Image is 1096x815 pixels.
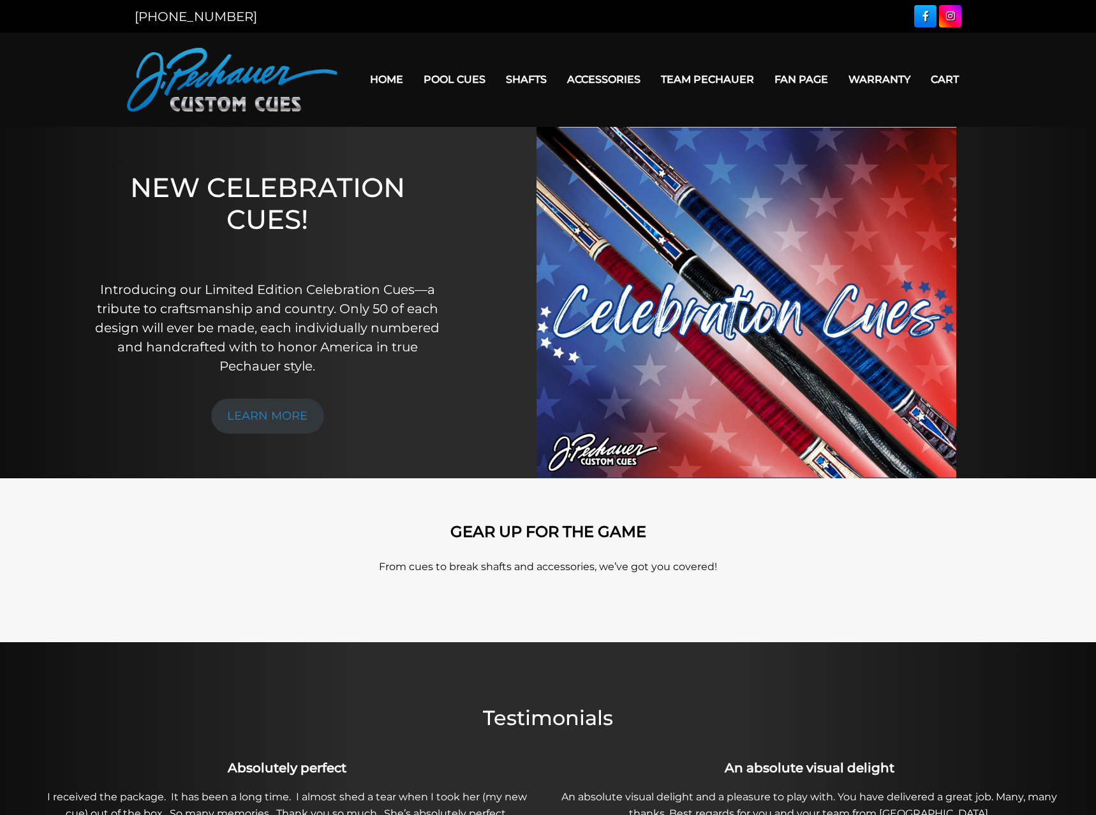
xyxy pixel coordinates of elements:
a: [PHONE_NUMBER] [135,9,257,24]
a: Cart [921,63,969,96]
a: Team Pechauer [651,63,764,96]
a: Shafts [496,63,557,96]
img: Pechauer Custom Cues [127,48,337,112]
strong: GEAR UP FOR THE GAME [450,522,646,541]
a: LEARN MORE [211,399,325,434]
a: Home [360,63,413,96]
a: Warranty [838,63,921,96]
a: Pool Cues [413,63,496,96]
h1: NEW CELEBRATION CUES! [89,172,447,263]
p: From cues to break shafts and accessories, we’ve got you covered! [184,559,912,575]
p: Introducing our Limited Edition Celebration Cues—a tribute to craftsmanship and country. Only 50 ... [89,280,447,376]
h3: An absolute visual delight [555,758,1063,777]
a: Fan Page [764,63,838,96]
a: Accessories [557,63,651,96]
h3: Absolutely perfect [33,758,541,777]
